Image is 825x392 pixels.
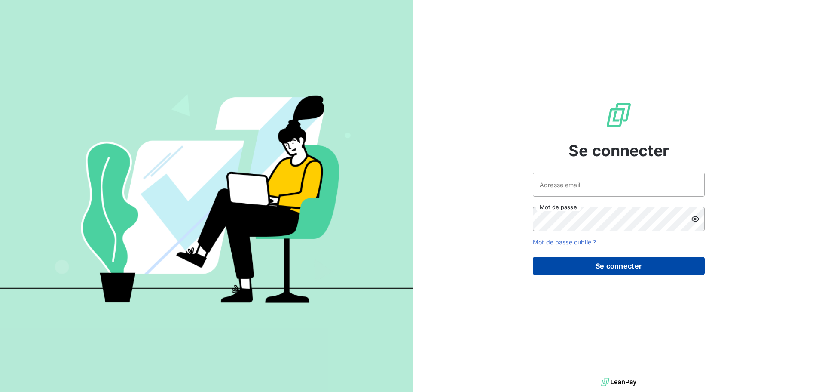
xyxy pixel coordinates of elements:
[605,101,632,129] img: Logo LeanPay
[533,173,705,197] input: placeholder
[601,376,636,389] img: logo
[568,139,669,162] span: Se connecter
[533,238,596,246] a: Mot de passe oublié ?
[533,257,705,275] button: Se connecter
